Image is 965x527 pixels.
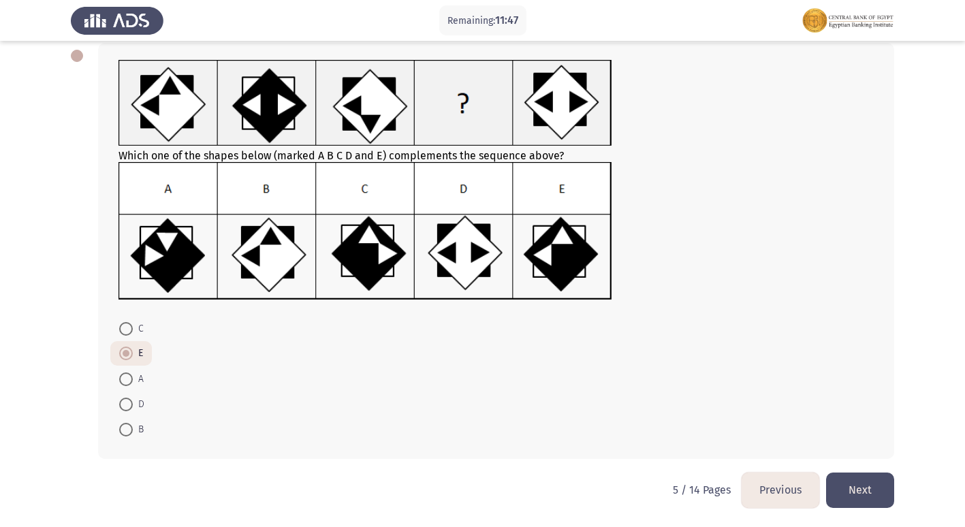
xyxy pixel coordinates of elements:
p: Remaining: [447,12,518,29]
img: Assessment logo of FOCUS Assessment 3 Modules EN [802,1,894,39]
button: load next page [826,473,894,507]
img: UkFYMDAxMDhCLnBuZzE2MjIwMzUwMjgyNzM=.png [118,162,612,300]
p: 5 / 14 Pages [673,483,731,496]
button: load previous page [742,473,819,507]
div: Which one of the shapes below (marked A B C D and E) complements the sequence above? [118,60,874,303]
span: C [133,321,144,337]
span: D [133,396,144,413]
img: UkFYMDAxMDhBLnBuZzE2MjIwMzQ5MzczOTY=.png [118,60,612,146]
span: A [133,371,144,387]
span: B [133,421,144,438]
span: E [133,345,143,362]
span: 11:47 [495,14,518,27]
img: Assess Talent Management logo [71,1,163,39]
